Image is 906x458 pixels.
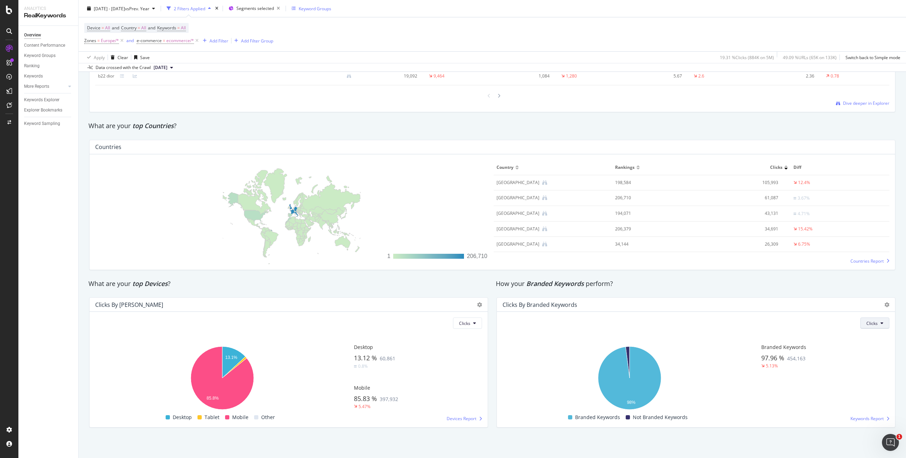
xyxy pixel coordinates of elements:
div: Countries [95,143,121,150]
div: Keywords Explorer [24,96,59,104]
svg: A chart. [503,343,757,413]
div: 105,993 [694,179,778,186]
div: Overview [24,32,41,39]
div: and [126,38,134,44]
span: Other [261,413,275,422]
a: Countries Report [850,258,889,264]
button: Apply [84,52,105,63]
span: Device [87,25,101,31]
button: [DATE] [151,63,176,72]
span: 60,861 [380,355,395,362]
a: Keyword Sampling [24,120,73,127]
a: Keywords Report [850,416,889,422]
div: 206,710 [467,252,487,261]
img: Equal [793,197,796,199]
a: Keywords Explorer [24,96,73,104]
div: 0.8% [358,363,368,369]
span: 1 [896,434,902,440]
span: Branded Keywords [575,413,620,422]
span: Diff [793,164,885,171]
span: 454,163 [787,355,805,362]
a: Keyword Groups [24,52,73,59]
div: Clicks By Branded Keywords [503,301,577,308]
div: 12.4% [798,179,810,186]
span: All [181,23,186,33]
div: 15.42% [798,226,813,232]
button: Segments selected [226,3,283,14]
div: 194,071 [615,210,681,217]
span: = [102,25,104,31]
span: 397,932 [380,396,398,402]
div: 19.31 % Clicks ( 884K on 5M ) [720,54,774,60]
span: Zones [84,38,96,44]
span: = [177,25,180,31]
div: Keyword Groups [299,5,331,11]
div: United Kingdom [497,195,539,201]
div: 19,092 [363,73,417,79]
div: Content Performance [24,42,65,49]
div: 2 Filters Applied [174,5,205,11]
span: Country [121,25,137,31]
div: 26,309 [694,241,778,247]
span: Devices Report [447,416,476,422]
button: Add Filter [200,36,228,45]
span: Keywords Report [850,416,884,422]
a: More Reports [24,83,66,90]
div: Italy [497,210,539,217]
img: Equal [354,365,357,367]
span: 97.96 % [761,354,784,362]
span: Countries Report [850,258,884,264]
span: = [138,25,140,31]
span: Mobile [232,413,248,422]
button: 2 Filters Applied [164,3,214,14]
div: Analytics [24,6,73,12]
div: 4.71% [798,211,810,217]
div: Keywords [24,73,43,80]
button: Switch back to Simple mode [843,52,900,63]
a: Dive deeper in Explorer [836,100,889,106]
div: 1,280 [566,73,577,79]
div: 61,087 [694,195,778,201]
span: Clicks [459,320,470,326]
div: How your perform? [496,279,896,288]
a: Keywords [24,73,73,80]
div: 34,144 [615,241,681,247]
div: What are your ? [88,121,896,131]
button: [DATE] - [DATE]vsPrev. Year [84,3,158,14]
span: Rankings [615,164,635,171]
span: top Devices [132,279,168,288]
div: Add Filter [210,38,228,44]
a: Ranking [24,62,73,70]
span: Europe/* [101,36,119,46]
button: and [126,37,134,44]
span: 2025 Aug. 29th [154,64,167,71]
span: Branded Keywords [526,279,584,288]
a: Devices Report [447,416,482,422]
div: Clicks by [PERSON_NAME] [95,301,163,308]
div: 1,084 [495,73,550,79]
div: 3.67% [798,195,810,201]
div: France [497,179,539,186]
div: Ranking [24,62,40,70]
div: 5.67 [627,73,682,79]
div: 49.09 % URLs ( 65K on 133K ) [783,54,837,60]
span: Not Branded Keywords [633,413,688,422]
span: Clicks [866,320,878,326]
div: 198,584 [615,179,681,186]
div: 0.78 [831,73,839,79]
div: RealKeywords [24,12,73,20]
div: Clear [117,54,128,60]
span: vs Prev. Year [125,5,149,11]
div: Germany [497,226,539,232]
span: [DATE] - [DATE] [94,5,125,11]
button: Clear [108,52,128,63]
span: = [163,38,165,44]
svg: A chart. [95,343,349,413]
div: What are your ? [88,279,489,288]
span: Tablet [205,413,219,422]
span: Country [497,164,514,171]
div: 43,131 [694,210,778,217]
span: Keywords [157,25,176,31]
